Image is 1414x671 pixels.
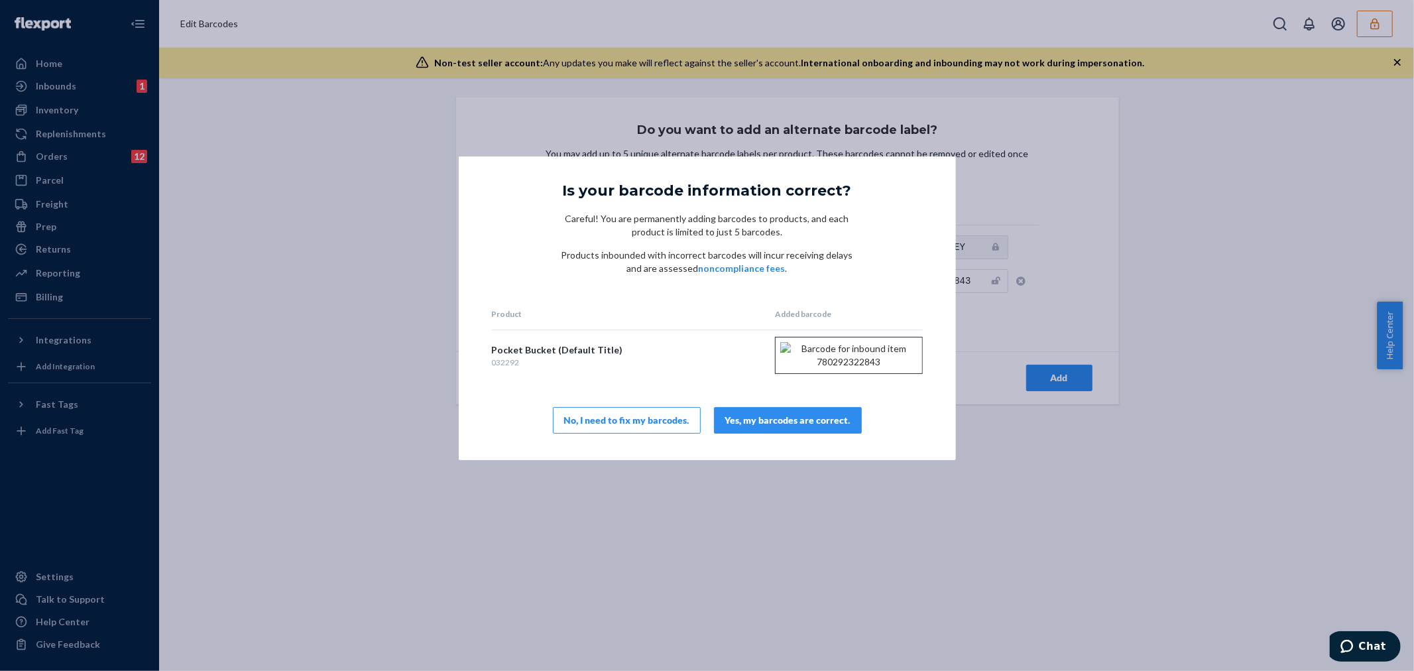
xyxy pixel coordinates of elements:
img: Barcode for inbound item 780292322843 [780,342,917,369]
div: Pocket Bucket (Default Title) [492,343,766,357]
h5: Is your barcode information correct? [563,183,852,199]
button: Yes, my barcodes are correct. [714,407,862,434]
button: No, I need to fix my barcodes. [553,407,701,434]
p: Careful! You are permanently adding barcodes to products, and each product is limited to just 5 b... [555,212,860,239]
div: No, I need to fix my barcodes. [564,414,689,427]
button: noncompliance fees [699,262,786,275]
div: 032292 [492,357,766,368]
iframe: Opens a widget where you can chat to one of our agents [1330,631,1401,664]
p: Products inbounded with incorrect barcodes will incur receiving delays and are assessed . [555,249,860,275]
th: Product [492,308,766,320]
th: Added barcode [775,308,922,320]
div: Yes, my barcodes are correct. [725,414,851,427]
